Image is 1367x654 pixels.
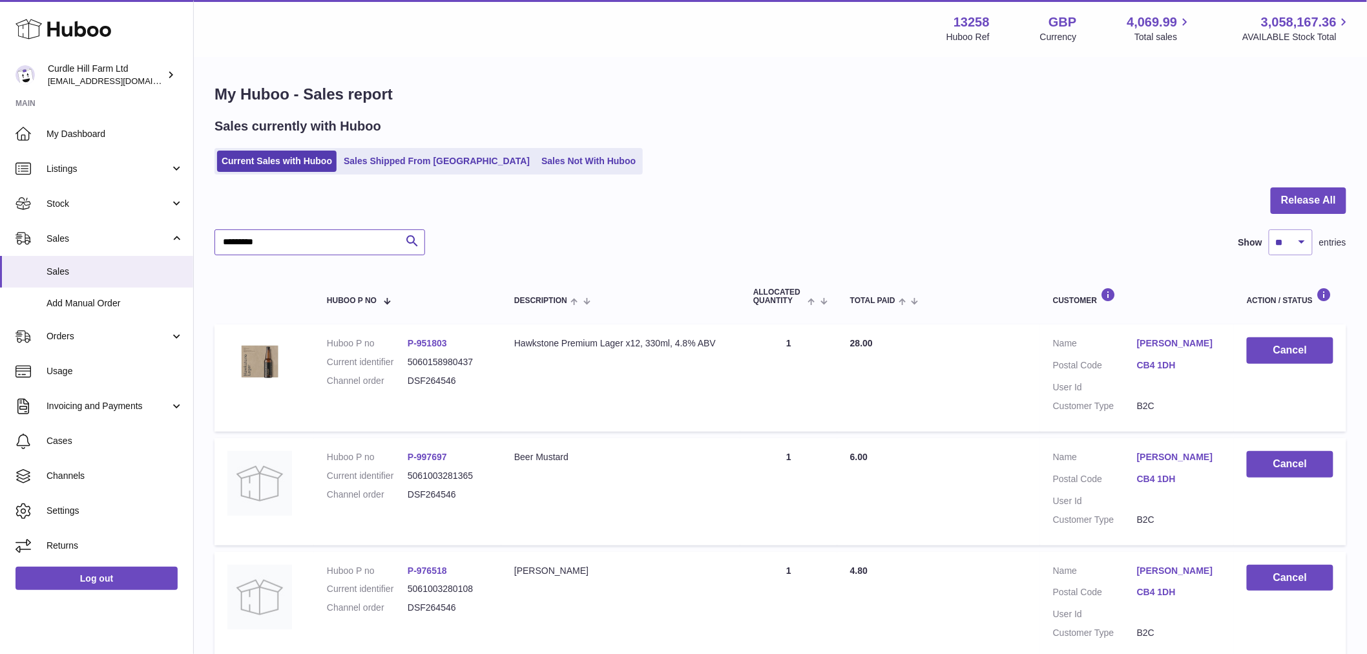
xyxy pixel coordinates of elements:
dt: Name [1053,337,1137,353]
a: Sales Shipped From [GEOGRAPHIC_DATA] [339,151,534,172]
div: Currency [1040,31,1077,43]
span: Stock [47,198,170,210]
span: Listings [47,163,170,175]
a: Sales Not With Huboo [537,151,640,172]
a: [PERSON_NAME] [1137,565,1221,577]
strong: GBP [1049,14,1076,31]
span: 4,069.99 [1127,14,1178,31]
a: Log out [16,567,178,590]
span: Add Manual Order [47,297,183,310]
span: Sales [47,266,183,278]
dd: 5061003280108 [408,583,488,595]
a: [PERSON_NAME] [1137,451,1221,463]
a: CB4 1DH [1137,586,1221,598]
img: 132581708521438.jpg [227,337,292,386]
div: Huboo Ref [946,31,990,43]
span: Returns [47,540,183,552]
img: no-photo.jpg [227,451,292,516]
strong: 13258 [954,14,990,31]
button: Cancel [1247,451,1333,478]
a: 4,069.99 Total sales [1127,14,1193,43]
span: Total paid [850,297,895,305]
span: 28.00 [850,338,873,348]
td: 1 [740,324,837,432]
a: P-951803 [408,338,447,348]
dt: Channel order [327,489,408,501]
a: P-976518 [408,565,447,576]
dt: Customer Type [1053,627,1137,639]
div: Curdle Hill Farm Ltd [48,63,164,87]
dt: Name [1053,451,1137,467]
h1: My Huboo - Sales report [214,84,1346,105]
span: Cases [47,435,183,447]
span: Usage [47,365,183,377]
span: My Dashboard [47,128,183,140]
div: Action / Status [1247,288,1333,305]
dt: Current identifier [327,356,408,368]
span: Total sales [1134,31,1192,43]
span: Channels [47,470,183,482]
div: Beer Mustard [514,451,727,463]
dd: B2C [1137,627,1221,639]
a: 3,058,167.36 AVAILABLE Stock Total [1242,14,1351,43]
dd: DSF264546 [408,489,488,501]
button: Cancel [1247,565,1333,591]
a: [PERSON_NAME] [1137,337,1221,350]
dt: Name [1053,565,1137,580]
dt: Current identifier [327,470,408,482]
dt: Postal Code [1053,473,1137,489]
dt: User Id [1053,381,1137,394]
span: AVAILABLE Stock Total [1242,31,1351,43]
dd: 5061003281365 [408,470,488,482]
td: 1 [740,438,837,545]
span: 4.80 [850,565,868,576]
dd: DSF264546 [408,602,488,614]
span: Description [514,297,567,305]
button: Cancel [1247,337,1333,364]
a: CB4 1DH [1137,359,1221,372]
div: Hawkstone Premium Lager x12, 330ml, 4.8% ABV [514,337,727,350]
dt: Postal Code [1053,586,1137,602]
dd: B2C [1137,514,1221,526]
span: ALLOCATED Quantity [753,288,804,305]
div: Customer [1053,288,1221,305]
img: internalAdmin-13258@internal.huboo.com [16,65,35,85]
dt: User Id [1053,608,1137,620]
span: Sales [47,233,170,245]
a: P-997697 [408,452,447,462]
dt: Customer Type [1053,400,1137,412]
a: CB4 1DH [1137,473,1221,485]
label: Show [1238,237,1262,249]
dt: User Id [1053,495,1137,507]
div: [PERSON_NAME] [514,565,727,577]
span: [EMAIL_ADDRESS][DOMAIN_NAME] [48,76,190,86]
span: Orders [47,330,170,343]
dd: 5060158980437 [408,356,488,368]
dt: Channel order [327,375,408,387]
button: Release All [1271,187,1346,214]
dd: DSF264546 [408,375,488,387]
span: Settings [47,505,183,517]
dt: Huboo P no [327,451,408,463]
dt: Huboo P no [327,565,408,577]
a: Current Sales with Huboo [217,151,337,172]
span: Invoicing and Payments [47,400,170,412]
dd: B2C [1137,400,1221,412]
h2: Sales currently with Huboo [214,118,381,135]
dt: Channel order [327,602,408,614]
dt: Postal Code [1053,359,1137,375]
dt: Huboo P no [327,337,408,350]
span: Huboo P no [327,297,377,305]
span: 6.00 [850,452,868,462]
span: entries [1319,237,1346,249]
img: no-photo.jpg [227,565,292,629]
dt: Current identifier [327,583,408,595]
span: 3,058,167.36 [1261,14,1337,31]
dt: Customer Type [1053,514,1137,526]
